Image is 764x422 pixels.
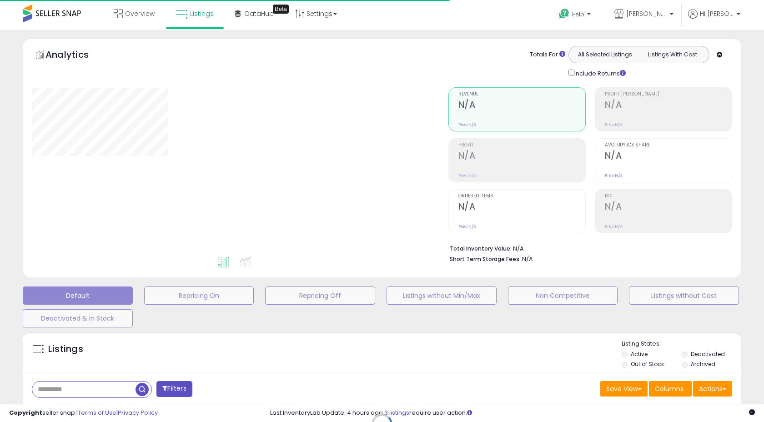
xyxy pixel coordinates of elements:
[458,173,476,178] small: Prev: N/A
[458,122,476,127] small: Prev: N/A
[508,286,618,305] button: Non Competitive
[458,151,585,163] h2: N/A
[125,9,155,18] span: Overview
[450,245,512,252] b: Total Inventory Value:
[552,1,600,30] a: Help
[629,286,739,305] button: Listings without Cost
[9,409,158,417] div: seller snap | |
[700,9,734,18] span: Hi [PERSON_NAME]
[23,286,133,305] button: Default
[530,50,565,59] div: Totals For
[458,143,585,148] span: Profit
[245,9,274,18] span: DataHub
[522,255,533,263] span: N/A
[605,143,732,148] span: Avg. Buybox Share
[458,194,585,199] span: Ordered Items
[458,92,585,97] span: Revenue
[688,9,740,30] a: Hi [PERSON_NAME]
[562,68,637,78] div: Include Returns
[605,100,732,112] h2: N/A
[190,9,214,18] span: Listings
[605,201,732,214] h2: N/A
[571,49,639,60] button: All Selected Listings
[23,309,133,327] button: Deactivated & In Stock
[605,92,732,97] span: Profit [PERSON_NAME]
[450,255,521,263] b: Short Term Storage Fees:
[605,224,623,229] small: Prev: N/A
[572,10,584,18] span: Help
[387,286,497,305] button: Listings without Min/Max
[458,100,585,112] h2: N/A
[265,286,375,305] button: Repricing Off
[605,122,623,127] small: Prev: N/A
[9,408,42,417] strong: Copyright
[458,201,585,214] h2: N/A
[450,242,725,253] li: N/A
[605,173,623,178] small: Prev: N/A
[45,48,106,63] h5: Analytics
[144,286,254,305] button: Repricing On
[458,224,476,229] small: Prev: N/A
[638,49,706,60] button: Listings With Cost
[605,194,732,199] span: ROI
[558,8,570,20] i: Get Help
[626,9,667,18] span: [PERSON_NAME] STORE
[605,151,732,163] h2: N/A
[273,5,289,14] div: Tooltip anchor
